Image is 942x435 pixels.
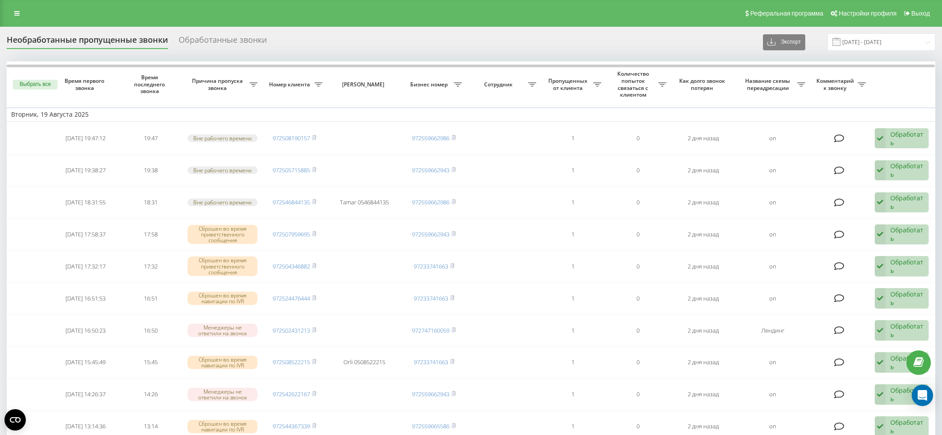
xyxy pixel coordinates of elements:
[541,219,606,249] td: 1
[671,219,736,249] td: 2 дня назад
[736,251,810,281] td: on
[188,77,249,91] span: Причина пропуска звонка
[53,123,118,154] td: [DATE] 19:47:12
[118,219,183,249] td: 17:58
[606,219,671,249] td: 0
[890,194,924,211] div: Обработать
[13,80,57,89] button: Выбрать все
[890,290,924,307] div: Обработать
[541,315,606,346] td: 1
[53,251,118,281] td: [DATE] 17:32:17
[606,251,671,281] td: 0
[671,251,736,281] td: 2 дня назад
[736,347,810,378] td: on
[763,34,805,50] button: Экспорт
[736,123,810,154] td: on
[671,283,736,313] td: 2 дня назад
[911,10,930,17] span: Выход
[736,187,810,217] td: on
[412,134,449,142] a: 972559662986
[188,199,257,206] div: Вне рабочего времени
[273,422,310,430] a: 972544367339
[188,356,257,369] div: Сброшен во время навигации по IVR
[412,198,449,206] a: 972559662986
[273,262,310,270] a: 972504346882
[736,219,810,249] td: on
[188,256,257,276] div: Сброшен во время приветственного сообщения
[266,81,314,88] span: Номер клиента
[179,35,267,49] div: Обработанные звонки
[740,77,798,91] span: Название схемы переадресации
[890,386,924,403] div: Обработать
[118,187,183,217] td: 18:31
[125,74,175,95] span: Время последнего звонка
[606,283,671,313] td: 0
[335,81,394,88] span: [PERSON_NAME]
[541,283,606,313] td: 1
[671,379,736,410] td: 2 дня назад
[273,358,310,366] a: 972508522215
[606,379,671,410] td: 0
[7,35,168,49] div: Необработанные пропущенные звонки
[414,358,448,366] a: 97233741663
[53,155,118,186] td: [DATE] 19:38:27
[541,379,606,410] td: 1
[736,315,810,346] td: Лендинг
[671,315,736,346] td: 2 дня назад
[412,326,449,334] a: 972747160059
[671,187,736,217] td: 2 дня назад
[118,347,183,378] td: 15:45
[839,10,897,17] span: Настройки профиля
[273,134,310,142] a: 972508190157
[541,251,606,281] td: 1
[118,379,183,410] td: 14:26
[118,315,183,346] td: 16:50
[273,390,310,398] a: 972542622167
[814,77,858,91] span: Комментарий к звонку
[7,108,935,121] td: Вторник, 19 Августа 2025
[545,77,593,91] span: Пропущенных от клиента
[606,347,671,378] td: 0
[273,166,310,174] a: 972505715885
[414,262,448,270] a: 97233741663
[412,422,449,430] a: 972559665586
[412,390,449,398] a: 972559662943
[188,225,257,244] div: Сброшен во время приветственного сообщения
[188,292,257,305] div: Сброшен во время навигации по IVR
[736,155,810,186] td: on
[118,123,183,154] td: 19:47
[890,226,924,243] div: Обработать
[273,230,310,238] a: 972507959695
[678,77,728,91] span: Как долго звонок потерян
[327,187,401,217] td: Tamar 0546844135
[671,155,736,186] td: 2 дня назад
[890,162,924,179] div: Обработать
[118,155,183,186] td: 19:38
[273,294,310,302] a: 972524476444
[188,134,257,142] div: Вне рабочего времени
[53,187,118,217] td: [DATE] 18:31:55
[412,230,449,238] a: 972559662943
[273,198,310,206] a: 972546844135
[541,123,606,154] td: 1
[541,187,606,217] td: 1
[118,283,183,313] td: 16:51
[327,347,401,378] td: Orli 0508522215
[671,347,736,378] td: 2 дня назад
[606,123,671,154] td: 0
[541,155,606,186] td: 1
[412,166,449,174] a: 972559662943
[606,315,671,346] td: 0
[188,167,257,174] div: Вне рабочего времени
[273,326,310,334] a: 972502431213
[53,219,118,249] td: [DATE] 17:58:37
[541,347,606,378] td: 1
[736,379,810,410] td: on
[750,10,823,17] span: Реферальная программа
[118,251,183,281] td: 17:32
[53,379,118,410] td: [DATE] 14:26:37
[606,155,671,186] td: 0
[912,385,933,406] div: Open Intercom Messenger
[610,70,658,98] span: Количество попыток связаться с клиентом
[890,322,924,339] div: Обработать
